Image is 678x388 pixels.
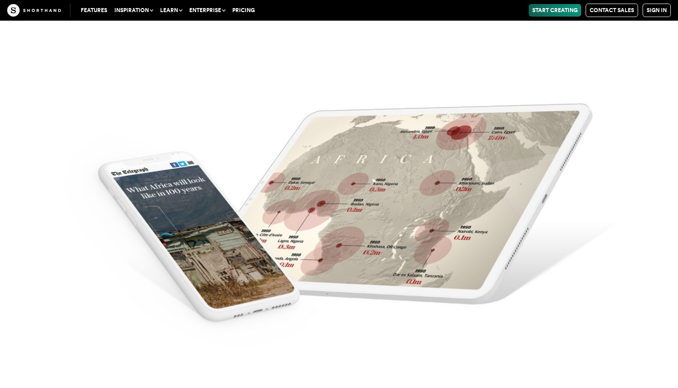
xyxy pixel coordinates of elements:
button: Inspiration [111,4,156,17]
button: Enterprise [186,4,229,17]
button: Learn [156,4,186,17]
a: Pricing [229,4,258,17]
a: Contact Sales [586,4,638,17]
img: The Craft [7,4,61,17]
a: Sign in [643,4,671,17]
a: Start Creating [529,4,581,17]
a: Features [77,4,111,17]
